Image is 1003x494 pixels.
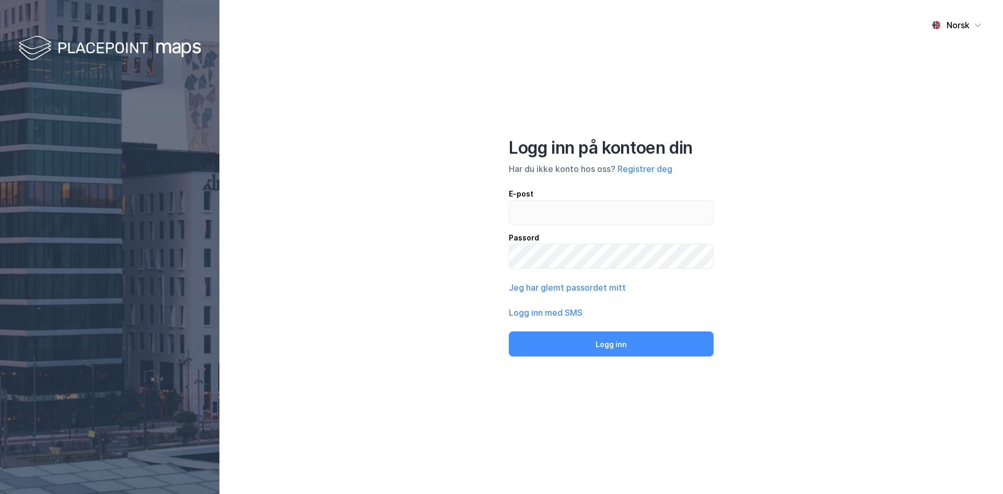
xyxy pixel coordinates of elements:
[947,19,970,31] div: Norsk
[18,33,201,64] img: logo-white.f07954bde2210d2a523dddb988cd2aa7.svg
[509,163,714,175] div: Har du ikke konto hos oss?
[617,163,672,175] button: Registrer deg
[509,137,714,158] div: Logg inn på kontoen din
[509,188,714,200] div: E-post
[509,281,626,294] button: Jeg har glemt passordet mitt
[509,306,582,319] button: Logg inn med SMS
[509,232,714,244] div: Passord
[509,331,714,357] button: Logg inn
